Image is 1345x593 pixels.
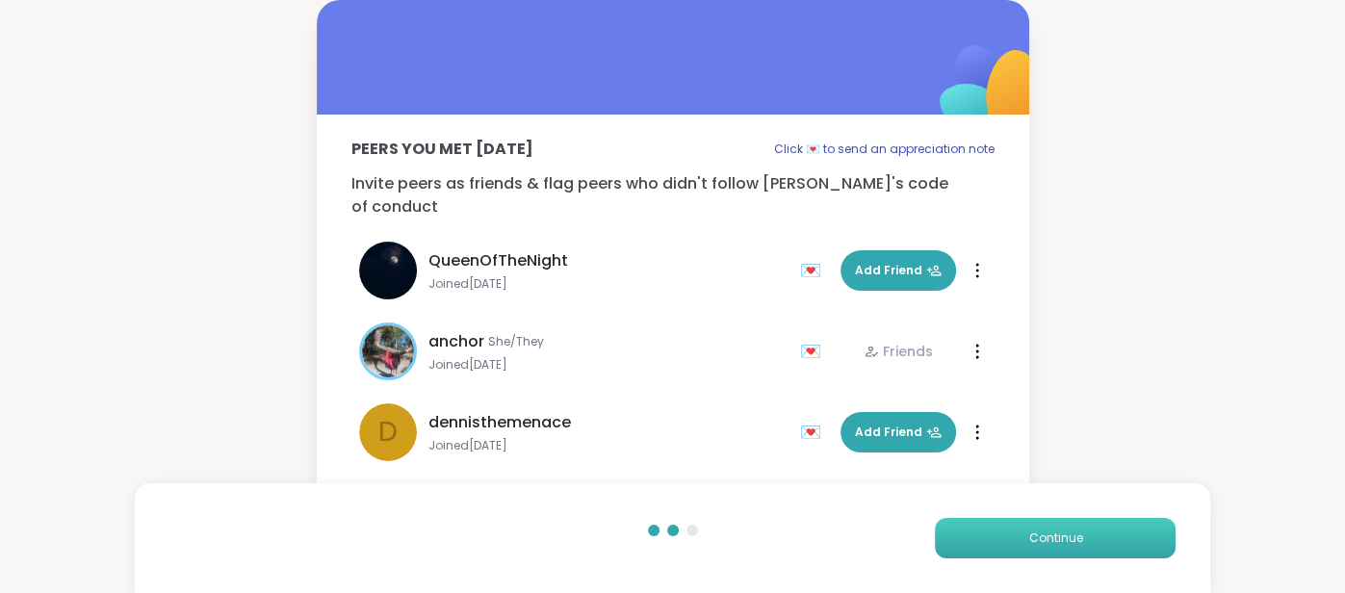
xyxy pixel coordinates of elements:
span: dennisthemenace [428,411,571,434]
p: Peers you met [DATE] [351,138,533,161]
span: Joined [DATE] [428,438,789,453]
button: Continue [935,518,1176,558]
span: QueenOfTheNight [428,249,568,272]
span: Joined [DATE] [428,357,789,373]
span: She/They [488,334,544,349]
div: Friends [864,342,933,361]
div: 💌 [800,255,829,286]
button: Add Friend [841,412,956,452]
div: 💌 [800,417,829,448]
span: Continue [1028,529,1082,547]
p: Invite peers as friends & flag peers who didn't follow [PERSON_NAME]'s code of conduct [351,172,995,219]
span: Joined [DATE] [428,276,789,292]
div: 💌 [800,336,829,367]
span: d [378,412,398,452]
img: anchor [362,325,414,377]
span: anchor [428,330,484,353]
img: QueenOfTheNight [359,242,417,299]
p: Click 💌 to send an appreciation note [774,138,995,161]
span: Add Friend [855,262,942,279]
button: Add Friend [841,250,956,291]
span: Add Friend [855,424,942,441]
